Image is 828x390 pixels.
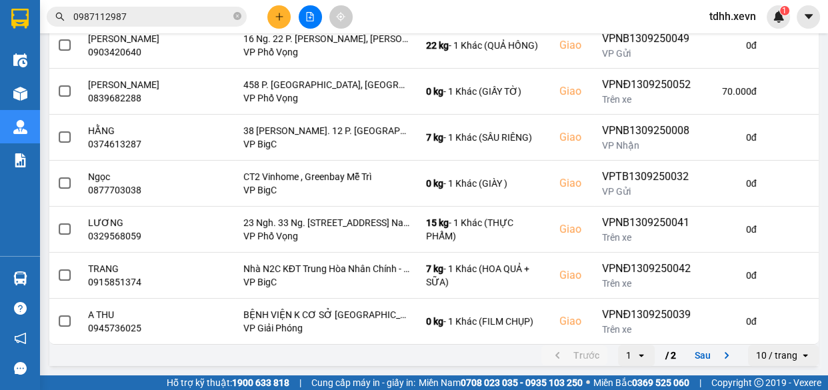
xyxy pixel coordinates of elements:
[687,345,743,365] button: next page. current page 1 / 2
[243,183,410,197] div: VP BigC
[782,6,787,15] span: 1
[243,124,410,137] div: 38 [PERSON_NAME]. 12 P. [GEOGRAPHIC_DATA], [GEOGRAPHIC_DATA], [GEOGRAPHIC_DATA], [GEOGRAPHIC_DATA...
[602,261,691,277] div: VPNĐ1309250042
[707,39,757,52] div: 0 đ
[426,262,543,289] div: - 1 Khác (HOA QUẢ + SỮA)
[88,32,171,45] div: [PERSON_NAME]
[800,350,811,361] svg: open
[243,91,410,105] div: VP Phố Vọng
[797,5,820,29] button: caret-down
[243,308,410,321] div: BỆNH VIỆN K CƠ SỞ [GEOGRAPHIC_DATA], 30 Đ. [GEOGRAPHIC_DATA], [GEOGRAPHIC_DATA], [GEOGRAPHIC_DATA...
[602,123,691,139] div: VPNB1309250008
[233,11,241,23] span: close-circle
[541,345,607,365] button: previous page. current page 1 / 2
[426,131,543,144] div: - 1 Khác (SẦU RIÊNG)
[773,11,785,23] img: icon-new-feature
[243,321,410,335] div: VP Giải Phóng
[88,321,171,335] div: 0945736025
[336,12,345,21] span: aim
[232,377,289,388] strong: 1900 633 818
[426,263,443,274] span: 7 kg
[780,6,789,15] sup: 1
[426,39,543,52] div: - 1 Khác (QUẢ HỒNG)
[559,37,587,53] div: Giao
[626,349,631,362] div: 1
[88,45,171,59] div: 0903420640
[88,91,171,105] div: 0839682288
[665,347,676,363] span: / 2
[13,120,27,134] img: warehouse-icon
[243,229,410,243] div: VP Phố Vọng
[559,129,587,145] div: Giao
[13,271,27,285] img: warehouse-icon
[299,5,322,29] button: file-add
[275,12,284,21] span: plus
[756,349,797,362] div: 10 / trang
[426,177,543,190] div: - 1 Khác (GIÀY )
[311,375,415,390] span: Cung cấp máy in - giấy in:
[329,5,353,29] button: aim
[426,316,443,327] span: 0 kg
[55,12,65,21] span: search
[13,53,27,67] img: warehouse-icon
[602,93,691,106] div: Trên xe
[243,78,410,91] div: 458 P. [GEOGRAPHIC_DATA], [GEOGRAPHIC_DATA] thị [GEOGRAPHIC_DATA], [GEOGRAPHIC_DATA], [GEOGRAPHIC...
[602,47,691,60] div: VP Gửi
[426,315,543,328] div: - 1 Khác (FILM CHỤP)
[426,40,449,51] span: 22 kg
[13,87,27,101] img: warehouse-icon
[243,216,410,229] div: 23 Ngh. 33 Ng. [STREET_ADDRESS] Nam
[243,45,410,59] div: VP Phố Vọng
[88,170,171,183] div: Ngọc
[636,350,647,361] svg: open
[419,375,583,390] span: Miền Nam
[267,5,291,29] button: plus
[461,377,583,388] strong: 0708 023 035 - 0935 103 250
[699,375,701,390] span: |
[559,83,587,99] div: Giao
[707,315,757,328] div: 0 đ
[707,223,757,236] div: 0 đ
[593,375,689,390] span: Miền Bắc
[559,175,587,191] div: Giao
[13,153,27,167] img: solution-icon
[243,170,410,183] div: CT2 Vinhome , Greenbay Mễ Trì
[602,139,691,152] div: VP Nhận
[707,177,757,190] div: 0 đ
[707,85,757,98] div: 70.000 đ
[11,9,29,29] img: logo-vxr
[602,31,691,47] div: VPNB1309250049
[602,307,691,323] div: VPNĐ1309250039
[602,231,691,244] div: Trên xe
[14,302,27,315] span: question-circle
[426,85,543,98] div: - 1 Khác (GIẤY TỜ)
[88,262,171,275] div: TRANG
[602,277,691,290] div: Trên xe
[243,137,410,151] div: VP BigC
[88,275,171,289] div: 0915851374
[14,362,27,375] span: message
[73,9,231,24] input: Tìm tên, số ĐT hoặc mã đơn
[632,377,689,388] strong: 0369 525 060
[559,221,587,237] div: Giao
[167,375,289,390] span: Hỗ trợ kỹ thuật:
[299,375,301,390] span: |
[426,178,443,189] span: 0 kg
[602,169,691,185] div: VPTB1309250032
[559,267,587,283] div: Giao
[88,137,171,151] div: 0374613287
[88,183,171,197] div: 0877703038
[426,86,443,97] span: 0 kg
[88,216,171,229] div: LƯƠNG
[14,332,27,345] span: notification
[602,77,691,93] div: VPNĐ1309250052
[754,378,763,387] span: copyright
[88,78,171,91] div: [PERSON_NAME]
[88,124,171,137] div: HẰNG
[559,313,587,329] div: Giao
[586,380,590,385] span: ⚪️
[305,12,315,21] span: file-add
[799,349,800,362] input: Selected 10 / trang.
[88,308,171,321] div: A THU
[602,185,691,198] div: VP Gửi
